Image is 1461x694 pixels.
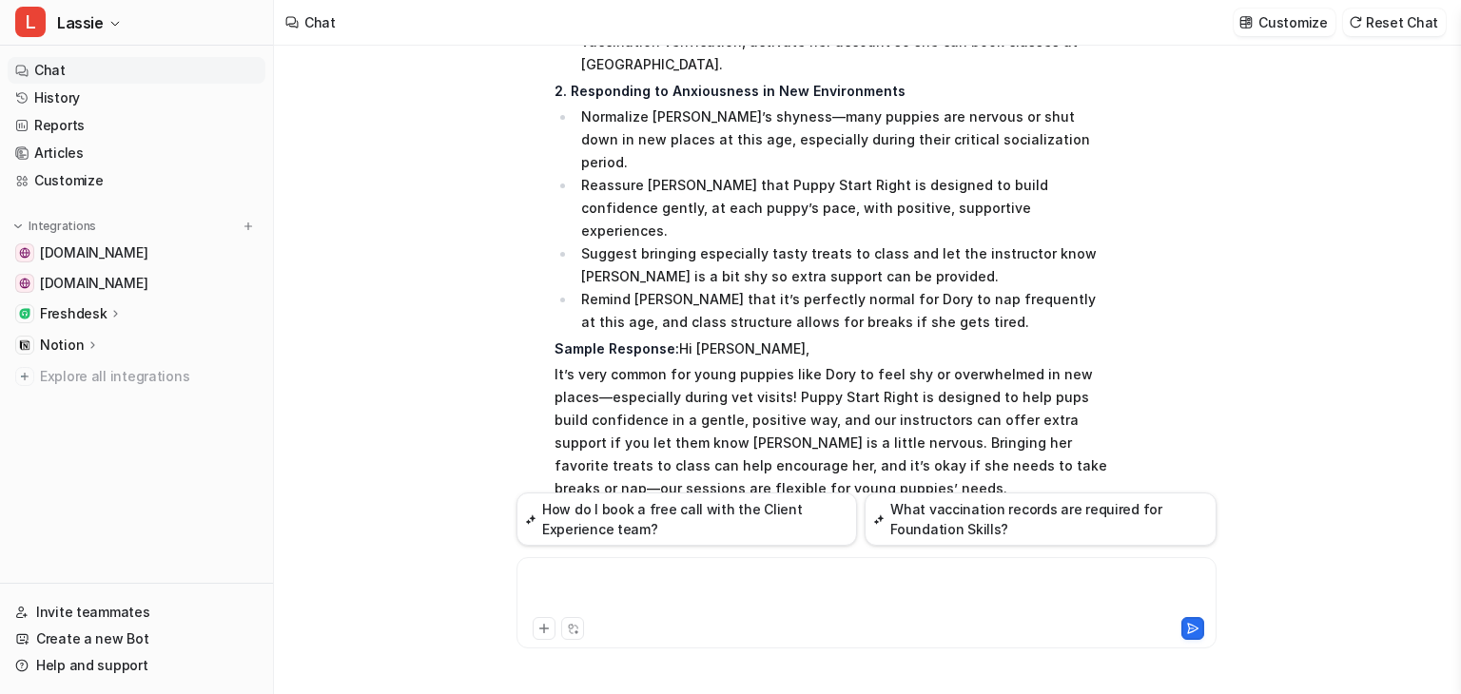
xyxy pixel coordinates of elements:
[555,83,906,99] strong: 2. Responding to Anxiousness in New Environments
[19,278,30,289] img: online.whenhoundsfly.com
[555,363,1111,500] p: It’s very common for young puppies like Dory to feel shy or overwhelmed in new places—especially ...
[8,167,265,194] a: Customize
[8,85,265,111] a: History
[8,112,265,139] a: Reports
[40,243,147,262] span: [DOMAIN_NAME]
[8,599,265,626] a: Invite teammates
[8,217,102,236] button: Integrations
[8,626,265,652] a: Create a new Bot
[40,361,258,392] span: Explore all integrations
[8,140,265,166] a: Articles
[40,304,107,323] p: Freshdesk
[8,363,265,390] a: Explore all integrations
[1258,12,1327,32] p: Customize
[1239,15,1253,29] img: customize
[8,240,265,266] a: www.whenhoundsfly.com[DOMAIN_NAME]
[15,367,34,386] img: explore all integrations
[8,57,265,84] a: Chat
[516,492,857,546] button: How do I book a free call with the Client Experience team?
[8,652,265,679] a: Help and support
[19,247,30,259] img: www.whenhoundsfly.com
[40,274,147,293] span: [DOMAIN_NAME]
[1343,9,1446,36] button: Reset Chat
[242,220,255,233] img: menu_add.svg
[8,270,265,297] a: online.whenhoundsfly.com[DOMAIN_NAME]
[19,308,30,319] img: Freshdesk
[555,340,679,357] strong: Sample Response:
[29,219,96,234] p: Integrations
[15,7,46,37] span: L
[575,174,1111,242] li: Reassure [PERSON_NAME] that Puppy Start Right is designed to build confidence gently, at each pup...
[11,220,25,233] img: expand menu
[555,337,1111,360] p: Hi [PERSON_NAME],
[1234,9,1334,36] button: Customize
[575,242,1111,288] li: Suggest bringing especially tasty treats to class and let the instructor know [PERSON_NAME] is a ...
[1349,15,1362,29] img: reset
[865,492,1217,546] button: What vaccination records are required for Foundation Skills?
[19,339,30,351] img: Notion
[575,288,1111,334] li: Remind [PERSON_NAME] that it’s perfectly normal for Dory to nap frequently at this age, and class...
[304,12,336,32] div: Chat
[575,106,1111,174] li: Normalize [PERSON_NAME]’s shyness—many puppies are nervous or shut down in new places at this age...
[40,336,84,355] p: Notion
[57,10,104,36] span: Lassie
